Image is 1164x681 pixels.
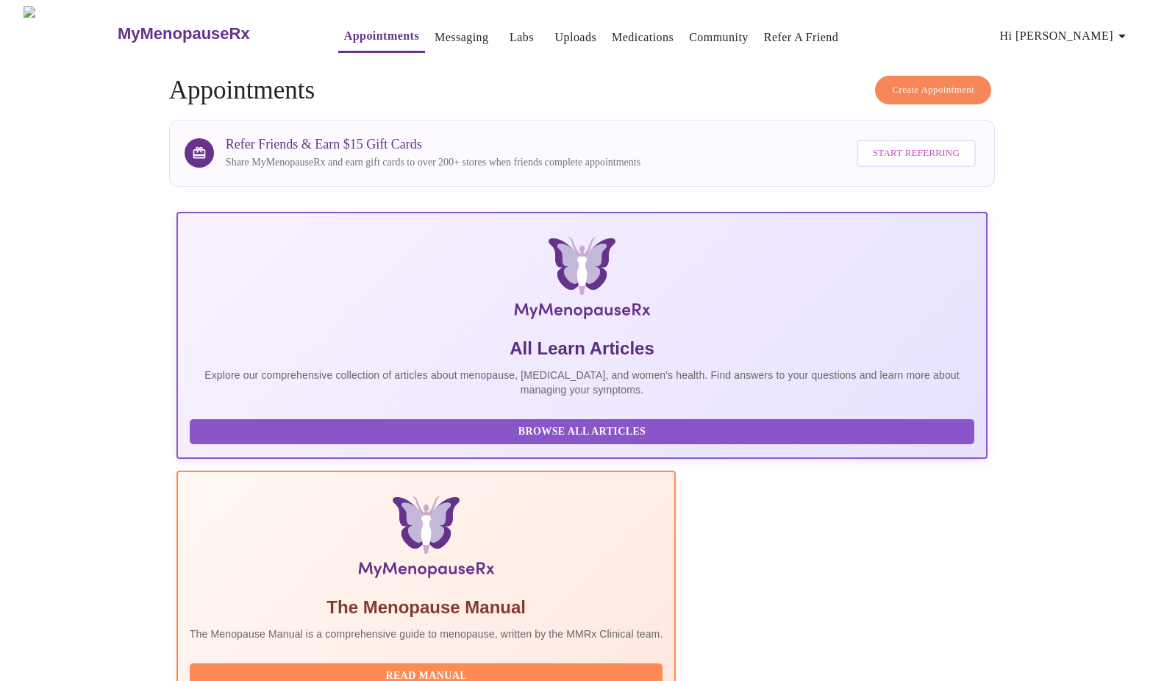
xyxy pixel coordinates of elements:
button: Medications [606,23,679,52]
button: Start Referring [857,140,976,167]
a: Read Manual [190,668,667,681]
a: Start Referring [853,132,979,174]
img: MyMenopauseRx Logo [24,6,115,61]
h4: Appointments [169,76,995,105]
a: Uploads [555,27,597,48]
h3: MyMenopauseRx [118,24,250,43]
h3: Refer Friends & Earn $15 Gift Cards [226,137,640,152]
button: Create Appointment [875,76,991,104]
span: Browse All Articles [204,423,960,441]
p: The Menopause Manual is a comprehensive guide to menopause, written by the MMRx Clinical team. [190,627,663,641]
button: Refer a Friend [758,23,845,52]
a: Browse All Articles [190,424,978,437]
h5: All Learn Articles [190,337,974,360]
button: Hi [PERSON_NAME] [994,21,1137,51]
button: Browse All Articles [190,419,974,445]
a: Medications [612,27,674,48]
p: Share MyMenopauseRx and earn gift cards to over 200+ stores when friends complete appointments [226,155,640,170]
img: MyMenopauseRx Logo [312,237,853,325]
a: Community [689,27,749,48]
a: Appointments [344,26,419,46]
span: Start Referring [873,145,960,162]
span: Create Appointment [892,82,974,99]
button: Labs [499,23,546,52]
p: Explore our comprehensive collection of articles about menopause, [MEDICAL_DATA], and women's hea... [190,368,974,397]
button: Appointments [338,21,425,53]
a: Labs [510,27,534,48]
button: Uploads [549,23,603,52]
span: Hi [PERSON_NAME] [1000,26,1131,46]
a: MyMenopauseRx [115,8,308,60]
button: Community [683,23,754,52]
button: Messaging [429,23,494,52]
a: Messaging [435,27,488,48]
img: Menopause Manual [265,496,588,584]
h5: The Menopause Manual [190,596,663,619]
a: Refer a Friend [764,27,839,48]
